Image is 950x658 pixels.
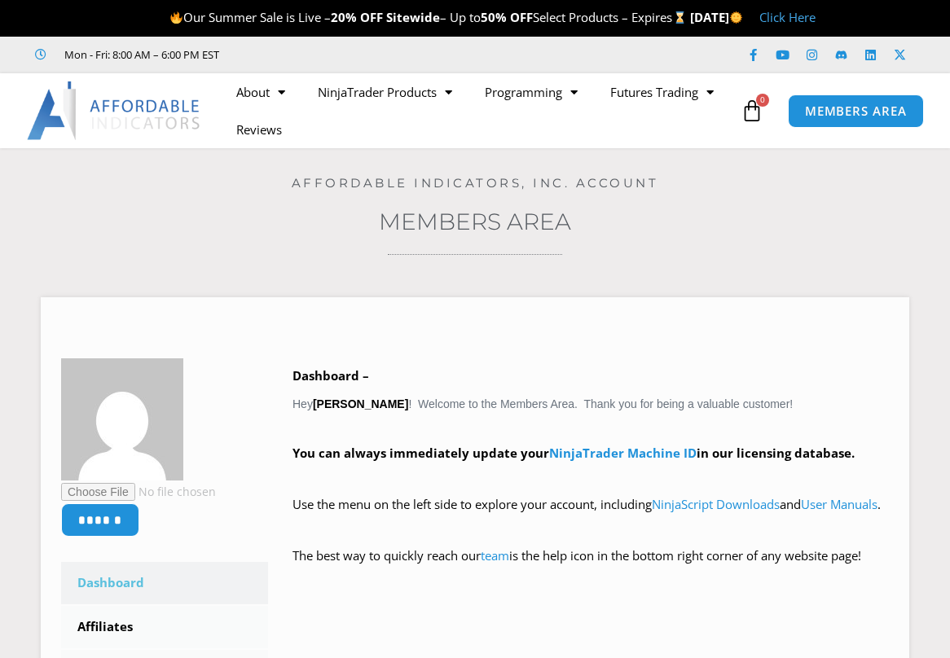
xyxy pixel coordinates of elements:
strong: [PERSON_NAME] [313,397,408,410]
iframe: Customer reviews powered by Trustpilot [242,46,486,63]
a: Affiliates [61,606,268,648]
a: User Manuals [801,496,877,512]
img: ⌛ [674,11,686,24]
a: Reviews [220,111,298,148]
a: NinjaTrader Machine ID [549,445,697,461]
b: Dashboard – [292,367,369,384]
strong: 20% OFF [331,9,383,25]
a: Dashboard [61,562,268,604]
strong: You can always immediately update your in our licensing database. [292,445,855,461]
span: Mon - Fri: 8:00 AM – 6:00 PM EST [60,45,219,64]
img: 🔥 [170,11,183,24]
span: Our Summer Sale is Live – – Up to Select Products – Expires [169,9,689,25]
p: Use the menu on the left side to explore your account, including and . [292,493,889,539]
span: 0 [756,94,769,107]
div: Hey ! Welcome to the Members Area. Thank you for being a valuable customer! [292,365,889,590]
strong: Sitewide [386,9,440,25]
img: 🌞 [730,11,742,24]
nav: Menu [220,73,737,148]
a: NinjaScript Downloads [652,496,780,512]
a: team [481,547,509,564]
img: LogoAI | Affordable Indicators – NinjaTrader [27,81,202,140]
a: Programming [468,73,594,111]
p: The best way to quickly reach our is the help icon in the bottom right corner of any website page! [292,545,889,590]
a: NinjaTrader Products [301,73,468,111]
a: 0 [716,87,788,134]
a: Members Area [379,208,571,235]
img: 306a39d853fe7ca0a83b64c3a9ab38c2617219f6aea081d20322e8e32295346b [61,358,183,480]
strong: 50% OFF [481,9,533,25]
a: MEMBERS AREA [788,94,924,128]
a: Futures Trading [594,73,730,111]
a: Click Here [759,9,816,25]
span: MEMBERS AREA [805,105,907,117]
a: About [220,73,301,111]
a: Affordable Indicators, Inc. Account [292,175,659,191]
strong: [DATE] [690,9,743,25]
